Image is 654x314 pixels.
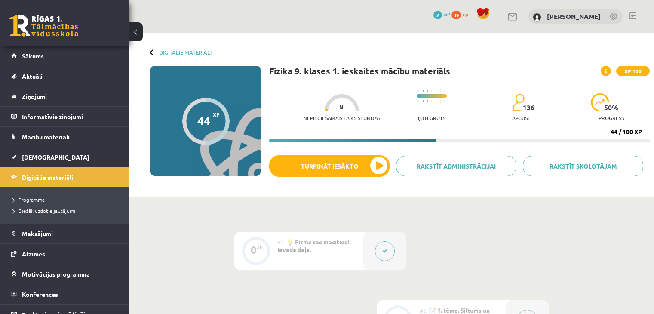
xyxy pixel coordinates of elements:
h1: Fizika 9. klases 1. ieskaites mācību materiāls [269,66,450,76]
a: 2 mP [433,11,450,18]
div: 44 [197,114,210,127]
span: 39 [451,11,461,19]
a: Atzīmes [11,244,118,264]
a: Ziņojumi [11,86,118,106]
span: Digitālie materiāli [22,173,73,181]
a: Rīgas 1. Tālmācības vidusskola [9,15,78,37]
button: Turpināt iesākto [269,155,390,177]
span: 💡 Pirms sāc mācīties! Ievada daļa. [277,238,349,253]
img: icon-progress-161ccf0a02000e728c5f80fcf4c31c7af3da0e1684b2b1d7c360e028c24a22f1.svg [591,93,609,111]
span: 8 [340,103,344,111]
span: mP [443,11,450,18]
span: Programma [13,196,45,203]
a: [DEMOGRAPHIC_DATA] [11,147,118,167]
a: Sākums [11,46,118,66]
img: icon-short-line-57e1e144782c952c97e751825c79c345078a6d821885a25fce030b3d8c18986b.svg [444,90,445,92]
legend: Informatīvie ziņojumi [22,107,118,126]
span: Konferences [22,290,58,298]
img: icon-short-line-57e1e144782c952c97e751825c79c345078a6d821885a25fce030b3d8c18986b.svg [427,100,428,102]
img: Kārlis Šūtelis [533,13,541,22]
span: xp [462,11,468,18]
a: [PERSON_NAME] [547,12,601,21]
div: 0 [251,246,257,254]
span: 136 [523,104,534,111]
img: icon-short-line-57e1e144782c952c97e751825c79c345078a6d821885a25fce030b3d8c18986b.svg [431,90,432,92]
img: icon-short-line-57e1e144782c952c97e751825c79c345078a6d821885a25fce030b3d8c18986b.svg [423,100,424,102]
img: students-c634bb4e5e11cddfef0936a35e636f08e4e9abd3cc4e673bd6f9a4125e45ecb1.svg [512,93,525,111]
p: apgūst [512,115,531,121]
img: icon-short-line-57e1e144782c952c97e751825c79c345078a6d821885a25fce030b3d8c18986b.svg [431,100,432,102]
a: Digitālie materiāli [159,49,212,55]
a: Mācību materiāli [11,127,118,147]
a: Programma [13,196,120,203]
a: Rakstīt skolotājam [523,156,643,176]
a: Aktuāli [11,66,118,86]
span: 2 [433,11,442,19]
span: 50 % [604,104,619,111]
span: Biežāk uzdotie jautājumi [13,207,75,214]
span: Motivācijas programma [22,270,90,278]
p: Nepieciešamais laiks stundās [303,115,380,121]
img: icon-short-line-57e1e144782c952c97e751825c79c345078a6d821885a25fce030b3d8c18986b.svg [427,90,428,92]
a: Digitālie materiāli [11,167,118,187]
div: XP [257,245,263,249]
span: XP 100 [616,66,650,76]
legend: Maksājumi [22,224,118,243]
img: icon-short-line-57e1e144782c952c97e751825c79c345078a6d821885a25fce030b3d8c18986b.svg [436,90,436,92]
a: 39 xp [451,11,472,18]
span: #1 [277,239,284,246]
a: Motivācijas programma [11,264,118,284]
span: XP [213,111,220,117]
span: Mācību materiāli [22,133,70,141]
img: icon-short-line-57e1e144782c952c97e751825c79c345078a6d821885a25fce030b3d8c18986b.svg [418,90,419,92]
img: icon-short-line-57e1e144782c952c97e751825c79c345078a6d821885a25fce030b3d8c18986b.svg [436,100,436,102]
a: Informatīvie ziņojumi [11,107,118,126]
a: Rakstīt administrācijai [396,156,516,176]
span: Sākums [22,52,44,60]
span: #2 [420,307,426,314]
img: icon-short-line-57e1e144782c952c97e751825c79c345078a6d821885a25fce030b3d8c18986b.svg [418,100,419,102]
a: Maksājumi [11,224,118,243]
a: Konferences [11,284,118,304]
span: Atzīmes [22,250,45,258]
span: [DEMOGRAPHIC_DATA] [22,153,89,161]
p: progress [599,115,624,121]
img: icon-short-line-57e1e144782c952c97e751825c79c345078a6d821885a25fce030b3d8c18986b.svg [444,100,445,102]
p: Ļoti grūts [418,115,445,121]
legend: Ziņojumi [22,86,118,106]
a: Biežāk uzdotie jautājumi [13,207,120,215]
span: Aktuāli [22,72,43,80]
img: icon-short-line-57e1e144782c952c97e751825c79c345078a6d821885a25fce030b3d8c18986b.svg [423,90,424,92]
